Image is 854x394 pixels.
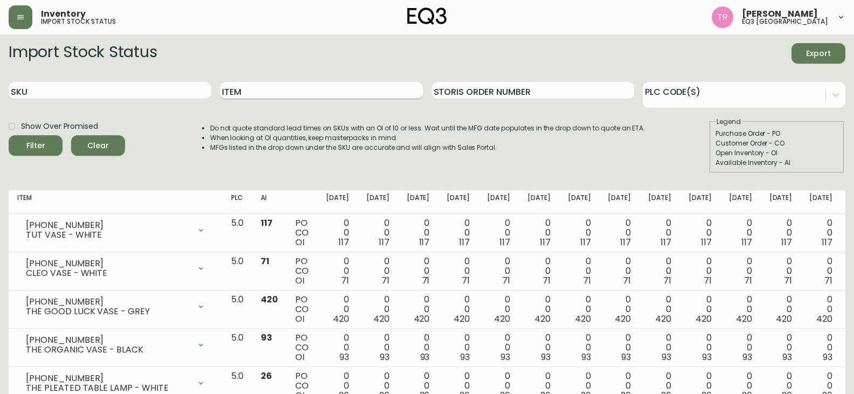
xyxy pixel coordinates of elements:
[341,274,349,287] span: 71
[809,218,832,247] div: 0 0
[527,257,551,286] div: 0 0
[26,220,190,230] div: [PHONE_NUMBER]
[326,333,349,362] div: 0 0
[689,295,712,324] div: 0 0
[581,351,591,363] span: 93
[9,190,223,214] th: Item
[575,313,591,325] span: 420
[223,252,252,291] td: 5.0
[648,257,671,286] div: 0 0
[648,218,671,247] div: 0 0
[487,257,510,286] div: 0 0
[447,257,470,286] div: 0 0
[701,236,712,248] span: 117
[295,218,309,247] div: PO CO
[338,236,349,248] span: 117
[519,190,559,214] th: [DATE]
[655,313,671,325] span: 420
[487,218,510,247] div: 0 0
[716,117,742,127] legend: Legend
[823,351,832,363] span: 93
[26,230,190,240] div: TUT VASE - WHITE
[791,43,845,64] button: Export
[543,274,551,287] span: 71
[824,274,832,287] span: 71
[459,236,470,248] span: 117
[261,255,269,267] span: 71
[742,351,752,363] span: 93
[223,190,252,214] th: PLC
[769,333,793,362] div: 0 0
[769,295,793,324] div: 0 0
[407,295,430,324] div: 0 0
[741,236,752,248] span: 117
[358,190,398,214] th: [DATE]
[620,236,631,248] span: 117
[447,218,470,247] div: 0 0
[776,313,792,325] span: 420
[261,217,273,229] span: 117
[729,218,752,247] div: 0 0
[326,218,349,247] div: 0 0
[742,18,828,25] h5: eq3 [GEOGRAPHIC_DATA]
[648,295,671,324] div: 0 0
[781,236,792,248] span: 117
[769,218,793,247] div: 0 0
[295,295,309,324] div: PO CO
[373,313,390,325] span: 420
[662,351,671,363] span: 93
[80,139,116,153] span: Clear
[608,333,631,362] div: 0 0
[623,274,631,287] span: 71
[608,257,631,286] div: 0 0
[252,190,287,214] th: AI
[769,257,793,286] div: 0 0
[407,333,430,362] div: 0 0
[716,158,838,168] div: Available Inventory - AI
[462,274,470,287] span: 71
[295,236,304,248] span: OI
[487,295,510,324] div: 0 0
[501,351,510,363] span: 93
[640,190,680,214] th: [DATE]
[568,218,591,247] div: 0 0
[41,18,116,25] h5: import stock status
[541,351,551,363] span: 93
[689,218,712,247] div: 0 0
[9,43,157,64] h2: Import Stock Status
[661,236,671,248] span: 117
[540,236,551,248] span: 117
[366,218,390,247] div: 0 0
[21,121,98,132] span: Show Over Promised
[784,274,792,287] span: 71
[422,274,430,287] span: 71
[26,297,190,307] div: [PHONE_NUMBER]
[663,274,671,287] span: 71
[366,333,390,362] div: 0 0
[295,351,304,363] span: OI
[621,351,631,363] span: 93
[210,123,645,133] li: Do not quote standard lead times on SKUs with an OI of 10 or less. Wait until the MFG date popula...
[809,295,832,324] div: 0 0
[380,351,390,363] span: 93
[801,190,841,214] th: [DATE]
[420,351,430,363] span: 93
[261,370,272,382] span: 26
[809,257,832,286] div: 0 0
[782,351,792,363] span: 93
[447,333,470,362] div: 0 0
[223,291,252,329] td: 5.0
[527,218,551,247] div: 0 0
[716,129,838,139] div: Purchase Order - PO
[295,274,304,287] span: OI
[26,268,190,278] div: CLEO VASE - WHITE
[702,351,712,363] span: 93
[800,47,837,60] span: Export
[17,257,214,280] div: [PHONE_NUMBER]CLEO VASE - WHITE
[809,333,832,362] div: 0 0
[729,295,752,324] div: 0 0
[583,274,591,287] span: 71
[712,6,733,28] img: 214b9049a7c64896e5c13e8f38ff7a87
[41,10,86,18] span: Inventory
[648,333,671,362] div: 0 0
